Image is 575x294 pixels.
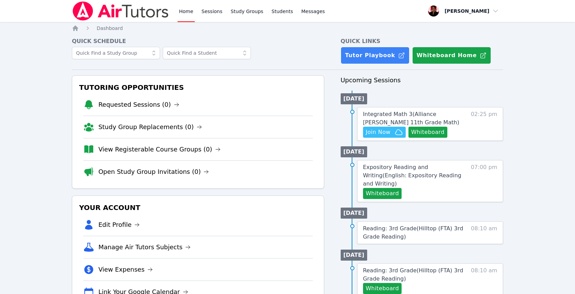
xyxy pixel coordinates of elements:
a: Integrated Math 3(Alliance [PERSON_NAME] 11th Grade Math) [363,110,464,127]
a: Reading: 3rd Grade(Hilltop (FTA) 3rd Grade Reading) [363,266,464,283]
nav: Breadcrumb [72,25,503,32]
button: Whiteboard [363,283,402,294]
span: Reading: 3rd Grade ( Hilltop (FTA) 3rd Grade Reading ) [363,267,463,282]
input: Quick Find a Study Group [72,47,160,59]
span: 08:10 am [471,266,498,294]
button: Whiteboard [363,188,402,199]
img: Air Tutors [72,1,169,21]
span: 07:00 pm [471,163,497,199]
a: Open Study Group Invitations (0) [98,167,209,177]
h4: Quick Schedule [72,37,324,45]
a: Expository Reading and Writing(English: Expository Reading and Writing) [363,163,464,188]
input: Quick Find a Student [163,47,251,59]
a: Dashboard [97,25,123,32]
li: [DATE] [341,250,367,261]
a: Reading: 3rd Grade(Hilltop (FTA) 3rd Grade Reading) [363,224,464,241]
a: Manage Air Tutors Subjects [98,242,191,252]
h3: Upcoming Sessions [341,75,503,85]
a: View Expenses [98,265,153,274]
li: [DATE] [341,93,367,104]
button: Whiteboard Home [412,47,491,64]
span: Join Now [366,128,391,136]
button: Join Now [363,127,406,138]
a: Study Group Replacements (0) [98,122,202,132]
span: Reading: 3rd Grade ( Hilltop (FTA) 3rd Grade Reading ) [363,225,463,240]
li: [DATE] [341,208,367,219]
span: Expository Reading and Writing ( English: Expository Reading and Writing ) [363,164,461,187]
button: Whiteboard [408,127,447,138]
a: Edit Profile [98,220,140,230]
span: Messages [301,8,325,15]
li: [DATE] [341,146,367,157]
a: Tutor Playbook [341,47,409,64]
span: 08:10 am [471,224,498,241]
h4: Quick Links [341,37,503,45]
h3: Your Account [78,201,318,214]
h3: Tutoring Opportunities [78,81,318,94]
span: Dashboard [97,25,123,31]
a: View Registerable Course Groups (0) [98,145,221,154]
span: Integrated Math 3 ( Alliance [PERSON_NAME] 11th Grade Math ) [363,111,459,126]
span: 02:25 pm [471,110,497,138]
a: Requested Sessions (0) [98,100,179,109]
